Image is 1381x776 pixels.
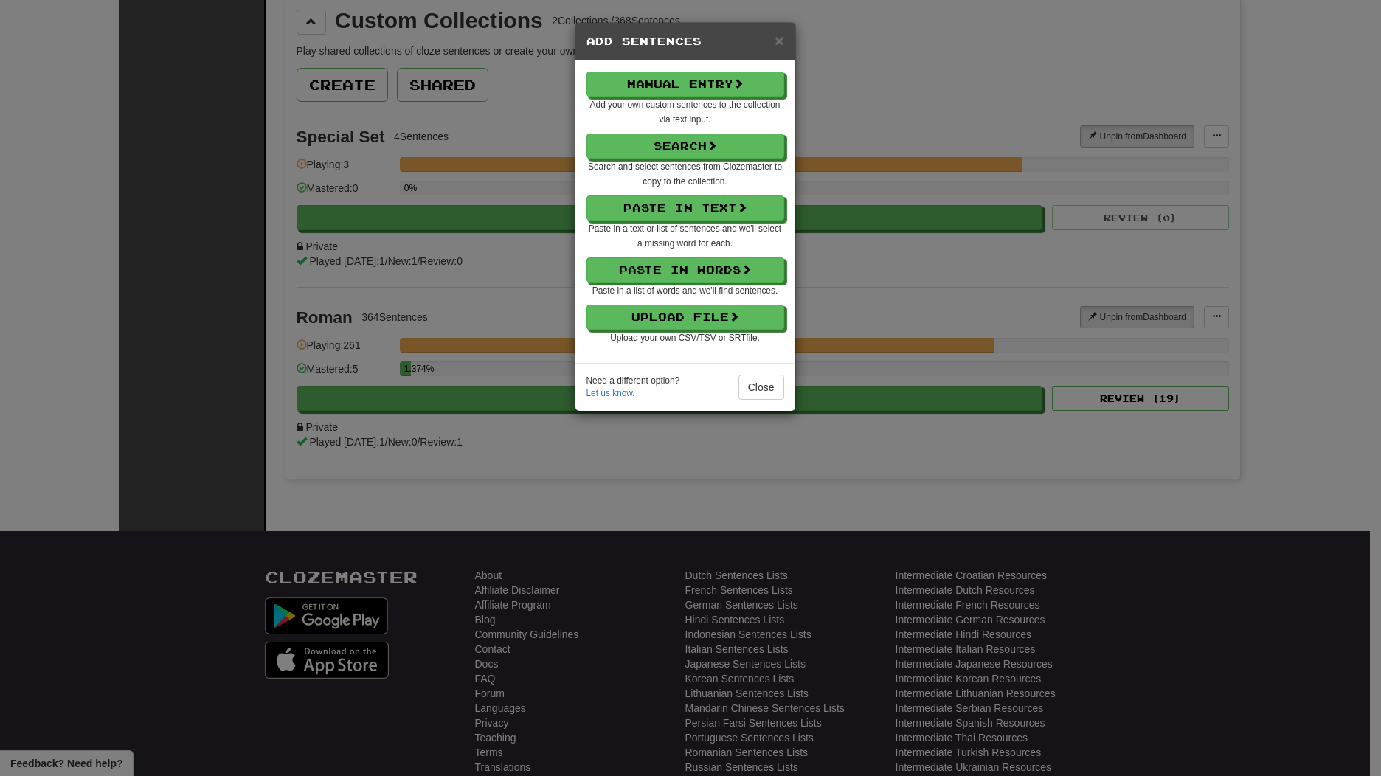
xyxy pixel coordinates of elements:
[592,285,778,296] small: Paste in a list of words and we'll find sentences.
[588,162,782,187] small: Search and select sentences from Clozemaster to copy to the collection.
[586,34,784,49] h5: Add Sentences
[586,134,784,159] button: Search
[775,32,783,48] button: Close
[589,224,781,249] small: Paste in a text or list of sentences and we'll select a missing word for each.
[586,257,784,283] button: Paste in Words
[775,32,783,49] span: ×
[586,388,633,398] a: Let us know
[590,100,781,125] small: Add your own custom sentences to the collection via text input.
[738,375,784,400] button: Close
[586,305,784,330] button: Upload File
[586,195,784,221] button: Paste in Text
[586,375,680,400] small: Need a different option? .
[586,72,784,97] button: Manual Entry
[610,333,760,343] small: Upload your own CSV/TSV or SRT file.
